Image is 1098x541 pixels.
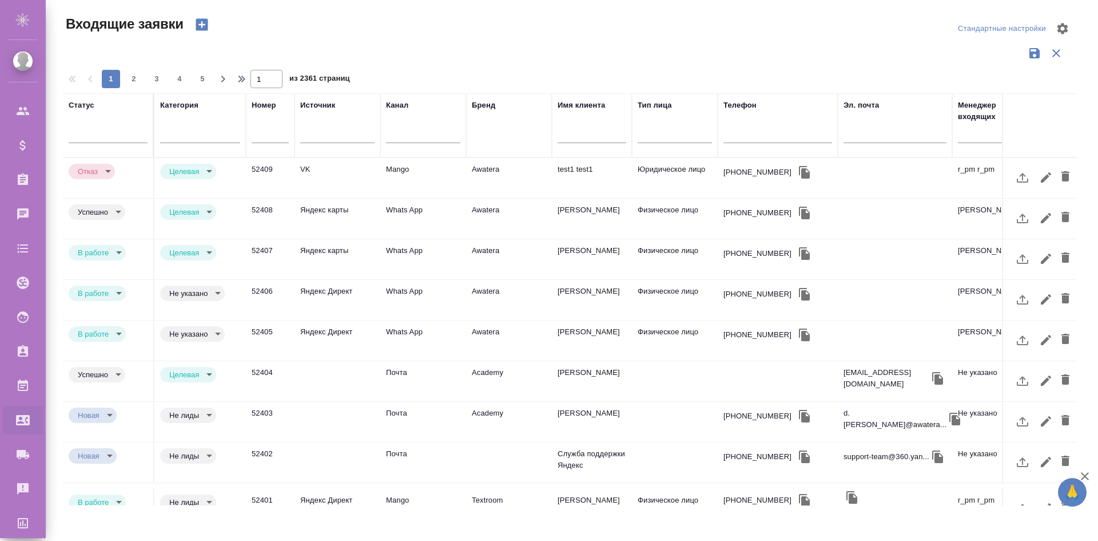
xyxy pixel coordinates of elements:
div: Статус [69,100,94,111]
span: из 2361 страниц [289,72,350,88]
button: Не лиды [166,451,202,461]
div: Телефон [723,100,757,111]
div: [PHONE_NUMBER] [723,451,791,463]
button: Целевая [166,248,202,258]
div: Канал [386,100,408,111]
td: Awatera [466,239,552,279]
div: Отказ [160,326,225,342]
button: В работе [74,497,112,507]
button: Не лиды [166,497,202,507]
td: [PERSON_NAME] [552,361,632,401]
button: Скопировать [796,245,813,262]
button: Успешно [74,370,112,380]
div: Это спам, фрилансеры, текущие клиенты и т.д. [160,495,240,510]
td: Почта [380,402,466,442]
div: Менеджер входящих [958,100,1032,123]
div: Номер [252,100,276,111]
td: Whats App [380,199,466,239]
button: Скопировать [844,489,861,506]
td: r_pm r_pm [952,158,1038,198]
span: 5 [193,73,212,85]
span: 🙏 [1063,480,1082,504]
div: [PHONE_NUMBER] [723,495,791,506]
td: 52409 [246,158,295,198]
button: Целевая [166,167,202,176]
div: Отказ [69,164,115,179]
td: Яндекс карты [295,199,380,239]
button: Редактировать [1036,448,1056,476]
td: [PERSON_NAME] [552,402,632,442]
button: Успешно [74,207,112,217]
button: Редактировать [1036,245,1056,273]
div: Отказ [69,408,117,423]
td: 52405 [246,321,295,361]
td: Яндекс Директ [295,321,380,361]
td: Физическое лицо [632,199,718,239]
div: [PHONE_NUMBER] [723,329,791,341]
div: Отказ [69,448,117,464]
button: Целевая [166,370,202,380]
td: Awatera [466,199,552,239]
td: Awatera [466,158,552,198]
td: Awatera [466,321,552,361]
button: Удалить [1056,367,1075,394]
td: 52403 [246,402,295,442]
button: Не указано [166,289,211,298]
div: Отказ [69,326,126,342]
div: Имя клиента [558,100,605,111]
button: Не лиды [166,410,202,420]
button: Новая [74,410,103,420]
td: Яндекс Директ [295,280,380,320]
button: 2 [125,70,143,88]
button: Скопировать [796,408,813,425]
div: Отказ [69,286,126,301]
td: Mango [380,489,466,529]
button: Редактировать [1036,408,1056,435]
button: Редактировать [1036,326,1056,354]
td: Физическое лицо [632,321,718,361]
button: Новая [74,451,103,461]
button: 5 [193,70,212,88]
div: Отказ [160,204,216,220]
td: Служба поддержки Яндекс [552,443,632,483]
td: [PERSON_NAME] [552,489,632,529]
button: Загрузить файл [1009,204,1036,232]
button: Редактировать [1036,204,1056,232]
button: Скопировать [796,326,813,343]
button: Целевая [166,207,202,217]
button: Редактировать [1036,495,1056,522]
button: Скопировать [796,204,813,222]
td: Почта [380,443,466,483]
td: Mango [380,158,466,198]
button: Сохранить фильтры [1024,42,1045,64]
button: 4 [170,70,189,88]
button: Скопировать [929,370,946,387]
button: Загрузить файл [1009,367,1036,394]
td: [PERSON_NAME] [952,280,1038,320]
div: Это спам, фрилансеры, текущие клиенты и т.д. [160,408,240,423]
button: Скопировать [929,448,946,465]
button: Отказ [74,167,101,176]
button: Скопировать [796,492,813,509]
div: Категория [160,100,198,111]
td: Не указано [952,443,1038,483]
div: [PHONE_NUMBER] [723,410,791,422]
td: Awatera [466,280,552,320]
button: 🙏 [1058,478,1087,507]
span: 2 [125,73,143,85]
div: [PHONE_NUMBER] [723,167,791,178]
div: Отказ [160,286,225,301]
td: [PERSON_NAME] [552,199,632,239]
button: Скопировать [946,410,964,428]
td: [PERSON_NAME] [552,239,632,279]
td: Academy [466,402,552,442]
button: Загрузить файл [1009,408,1036,435]
p: d.[PERSON_NAME]@awatera... [844,408,946,431]
td: 52401 [246,489,295,529]
td: Academy [466,361,552,401]
td: Textroom [466,489,552,529]
div: Отказ [160,408,216,423]
div: split button [955,20,1049,38]
button: Редактировать [1036,286,1056,313]
div: Эл. почта [844,100,879,111]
